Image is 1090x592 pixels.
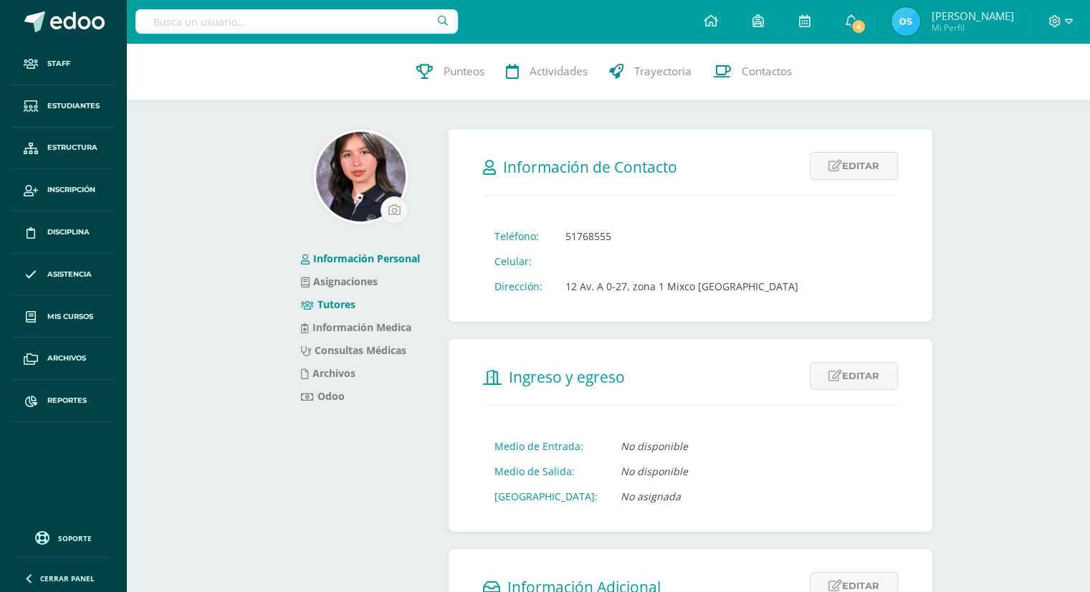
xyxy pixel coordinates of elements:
i: No disponible [621,464,688,478]
span: Soporte [58,533,92,543]
i: No disponible [621,439,688,453]
td: 12 Av. A 0-27, zona 1 Mixco [GEOGRAPHIC_DATA] [554,274,810,299]
a: Archivos [11,338,115,380]
a: Mis cursos [11,296,115,338]
input: Busca un usuario... [135,9,458,34]
i: No asignada [621,490,681,503]
a: Odoo [301,389,345,403]
span: [PERSON_NAME] [931,9,1013,23]
a: Punteos [406,43,495,100]
td: Medio de Salida: [483,459,609,484]
span: Estudiantes [47,100,100,112]
span: Estructura [47,142,97,153]
span: Trayectoria [634,64,692,79]
span: Archivos [47,353,86,364]
a: Estructura [11,128,115,170]
span: 4 [851,19,866,34]
span: Información de Contacto [503,157,677,177]
a: Trayectoria [598,43,702,100]
a: Asignaciones [301,274,378,288]
a: Editar [810,362,898,390]
span: Cerrar panel [40,573,95,583]
a: Información Personal [301,252,420,265]
a: Archivos [301,366,355,380]
a: Estudiantes [11,85,115,128]
td: Teléfono: [483,224,554,249]
span: Contactos [742,64,792,79]
td: Medio de Entrada: [483,434,609,459]
a: Actividades [495,43,598,100]
a: Reportes [11,380,115,422]
span: Inscripción [47,184,95,196]
a: Tutores [301,297,355,311]
a: Asistencia [11,254,115,296]
img: 376f979d7fd1f5099ad51a2e88404087.png [316,132,406,221]
a: Consultas Médicas [301,343,406,357]
td: Celular: [483,249,554,274]
td: 51768555 [554,224,810,249]
span: Disciplina [47,226,90,238]
td: Dirección: [483,274,554,299]
img: 070b477f6933f8ce66674da800cc5d3f.png [891,7,920,36]
a: Disciplina [11,211,115,254]
a: Staff [11,43,115,85]
a: Editar [810,152,898,180]
a: Información Medica [301,320,411,334]
a: Soporte [17,527,109,547]
span: Asistencia [47,269,92,280]
span: Reportes [47,395,87,406]
td: [GEOGRAPHIC_DATA]: [483,484,609,509]
span: Actividades [530,64,588,79]
a: Contactos [702,43,803,100]
span: Ingreso y egreso [509,367,625,387]
span: Punteos [444,64,484,79]
span: Staff [47,58,70,70]
span: Mis cursos [47,311,93,323]
a: Inscripción [11,169,115,211]
span: Mi Perfil [931,22,1013,34]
